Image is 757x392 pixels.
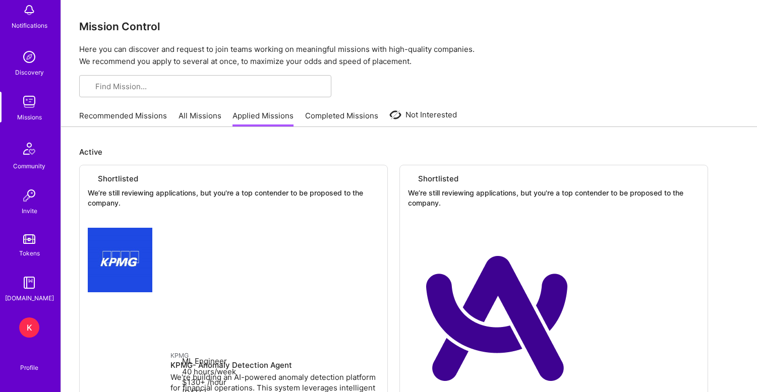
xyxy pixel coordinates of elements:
i: icon Applicant [170,358,178,365]
img: Community [17,137,41,161]
div: Invite [22,206,37,216]
div: K [19,317,39,338]
img: tokens [23,234,35,244]
div: Notifications [12,20,47,31]
div: Discovery [15,67,44,78]
i: icon Clock [170,368,178,376]
img: guide book [19,273,39,293]
span: Shortlisted [98,173,138,184]
p: We’re still reviewing applications, but you're a top contender to be proposed to the company. [408,188,700,208]
div: Community [13,161,45,171]
p: 40 hours/week [170,366,379,377]
i: icon MoneyGray [170,379,178,386]
div: Profile [20,362,38,372]
a: Profile [17,352,42,372]
div: Tokens [19,248,40,258]
img: Invite [19,185,39,206]
span: Shortlisted [418,173,458,184]
a: Not Interested [389,109,457,127]
p: $130+ /hour [170,377,379,387]
p: Here you can discover and request to join teams working on meaningful missions with high-quality ... [79,43,739,68]
a: K [17,317,42,338]
div: Missions [17,112,42,122]
p: Active [79,147,739,157]
div: [DOMAIN_NAME] [5,293,54,303]
a: Recommended Missions [79,110,167,127]
p: We’re still reviewing applications, but you're a top contender to be proposed to the company. [88,188,379,208]
a: Completed Missions [305,110,378,127]
h3: Mission Control [79,20,739,33]
p: ML Engineer [170,356,379,366]
img: KPMG company logo [88,228,152,292]
input: Find Mission... [95,81,323,92]
a: Applied Missions [232,110,294,127]
i: icon SearchGrey [87,83,95,91]
img: teamwork [19,92,39,112]
a: All Missions [179,110,221,127]
img: discovery [19,47,39,67]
